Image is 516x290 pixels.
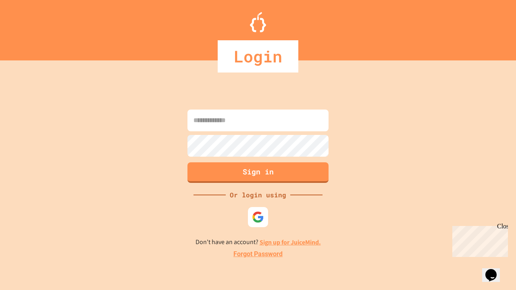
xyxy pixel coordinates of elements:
div: Or login using [226,190,290,200]
img: google-icon.svg [252,211,264,223]
a: Forgot Password [233,249,283,259]
p: Don't have an account? [196,237,321,247]
button: Sign in [187,162,329,183]
iframe: chat widget [449,223,508,257]
div: Chat with us now!Close [3,3,56,51]
div: Login [218,40,298,72]
iframe: chat widget [482,258,508,282]
a: Sign up for JuiceMind. [260,238,321,246]
img: Logo.svg [250,12,266,32]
